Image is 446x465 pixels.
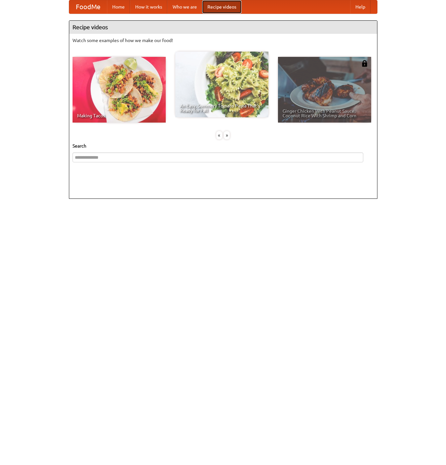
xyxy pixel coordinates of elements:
a: How it works [130,0,167,13]
h4: Recipe videos [69,21,377,34]
span: Making Tacos [77,113,161,118]
h5: Search [73,143,374,149]
a: Home [107,0,130,13]
a: FoodMe [69,0,107,13]
img: 483408.png [361,60,368,67]
a: Help [350,0,371,13]
a: Who we are [167,0,202,13]
a: Making Tacos [73,57,166,123]
div: « [216,131,222,139]
p: Watch some examples of how we make our food! [73,37,374,44]
a: An Easy, Summery Tomato Pasta That's Ready for Fall [175,52,268,117]
div: » [224,131,230,139]
span: An Easy, Summery Tomato Pasta That's Ready for Fall [180,104,264,113]
a: Recipe videos [202,0,242,13]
